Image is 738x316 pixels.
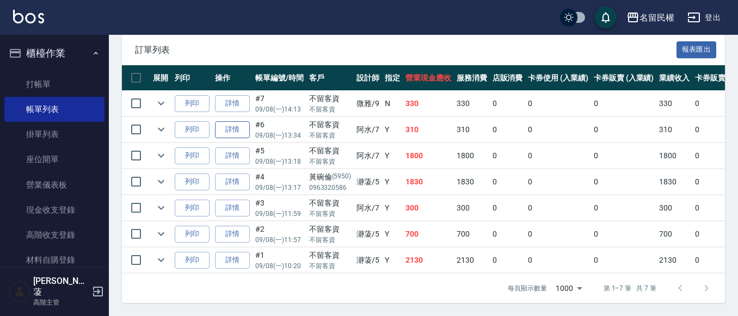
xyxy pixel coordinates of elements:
td: 0 [490,169,526,195]
a: 詳情 [215,200,250,216]
td: 2130 [656,247,692,273]
td: #6 [253,117,306,142]
div: 不留客資 [309,119,352,131]
td: 310 [656,117,692,142]
a: 營業儀表板 [4,172,104,197]
td: Y [382,221,403,247]
img: Logo [13,10,44,23]
p: 高階主管 [33,298,89,307]
th: 店販消費 [490,65,526,91]
td: 700 [454,221,490,247]
td: 阿水 /7 [354,195,382,221]
p: 09/08 (一) 14:13 [255,104,304,114]
td: 330 [403,91,454,116]
td: 310 [403,117,454,142]
th: 業績收入 [656,65,692,91]
td: #2 [253,221,306,247]
td: 0 [591,221,657,247]
a: 報表匯出 [676,44,717,54]
td: #5 [253,143,306,169]
td: 瀞蓤 /5 [354,247,382,273]
td: 0 [490,221,526,247]
td: 1800 [454,143,490,169]
p: 09/08 (一) 13:17 [255,183,304,193]
td: #3 [253,195,306,221]
td: 0 [525,117,591,142]
td: 0 [490,91,526,116]
a: 高階收支登錄 [4,222,104,247]
td: 0 [591,247,657,273]
td: N [382,91,403,116]
td: 1830 [656,169,692,195]
td: 700 [656,221,692,247]
td: #4 [253,169,306,195]
p: 不留客資 [309,235,352,245]
button: 列印 [175,200,210,216]
p: 不留客資 [309,157,352,166]
td: 0 [490,117,526,142]
div: 不留客資 [309,93,352,104]
td: 700 [403,221,454,247]
td: 2130 [454,247,490,273]
img: Person [9,281,30,302]
p: 09/08 (一) 11:57 [255,235,304,245]
a: 現金收支登錄 [4,197,104,222]
button: 報表匯出 [676,41,717,58]
td: Y [382,195,403,221]
th: 展開 [150,65,172,91]
button: 列印 [175,252,210,269]
td: 0 [591,91,657,116]
a: 詳情 [215,147,250,164]
td: 2130 [403,247,454,273]
td: 0 [591,195,657,221]
div: 黃碗倫 [309,171,352,183]
button: save [595,7,617,28]
button: 登出 [683,8,725,28]
a: 詳情 [215,252,250,269]
button: 列印 [175,95,210,112]
td: 0 [490,143,526,169]
button: expand row [153,226,169,242]
div: 名留民權 [639,11,674,24]
div: 不留客資 [309,197,352,209]
td: 0 [591,169,657,195]
button: 列印 [175,147,210,164]
p: 不留客資 [309,209,352,219]
td: Y [382,169,403,195]
td: 瀞蓤 /5 [354,221,382,247]
button: 列印 [175,174,210,190]
div: 不留客資 [309,250,352,261]
td: 300 [454,195,490,221]
th: 客戶 [306,65,354,91]
a: 打帳單 [4,72,104,97]
td: 1830 [403,169,454,195]
td: 0 [490,195,526,221]
th: 服務消費 [454,65,490,91]
a: 詳情 [215,95,250,112]
a: 座位開單 [4,147,104,172]
p: (5950) [332,171,352,183]
td: 1830 [454,169,490,195]
a: 掛單列表 [4,122,104,147]
button: 列印 [175,226,210,243]
p: 09/08 (一) 11:59 [255,209,304,219]
td: Y [382,247,403,273]
th: 卡券販賣 (入業績) [591,65,657,91]
div: 1000 [551,274,586,303]
span: 訂單列表 [135,45,676,55]
th: 設計師 [354,65,382,91]
button: expand row [153,252,169,268]
td: #1 [253,247,306,273]
button: 名留民權 [622,7,679,29]
a: 帳單列表 [4,97,104,122]
div: 不留客資 [309,224,352,235]
td: 阿水 /7 [354,143,382,169]
a: 詳情 [215,226,250,243]
td: 0 [525,169,591,195]
button: expand row [153,147,169,164]
th: 帳單編號/時間 [253,65,306,91]
p: 09/08 (一) 10:20 [255,261,304,271]
td: 0 [525,247,591,273]
td: 0 [591,117,657,142]
button: 列印 [175,121,210,138]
